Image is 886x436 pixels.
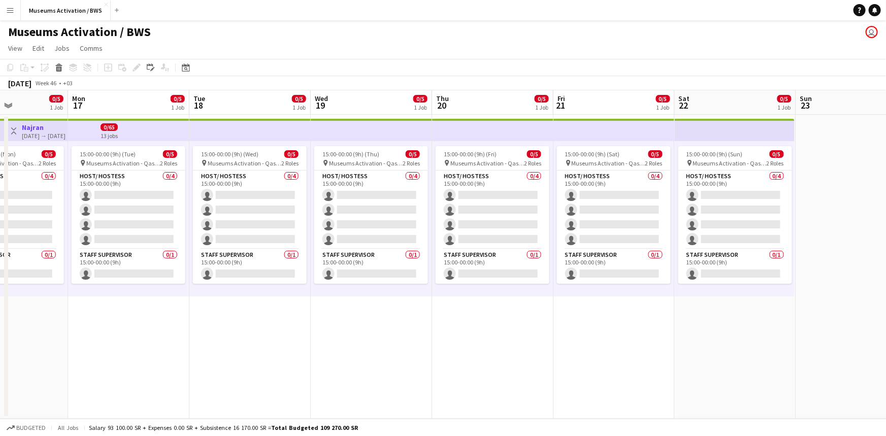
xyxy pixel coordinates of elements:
a: Edit [28,42,48,55]
h1: Museums Activation / BWS [8,24,151,40]
div: [DATE] [8,78,31,88]
span: Edit [32,44,44,53]
a: Comms [76,42,107,55]
button: Budgeted [5,422,47,433]
app-user-avatar: Salman AlQurni [866,26,878,38]
span: Jobs [54,44,70,53]
a: Jobs [50,42,74,55]
span: View [8,44,22,53]
div: Salary 93 100.00 SR + Expenses 0.00 SR + Subsistence 16 170.00 SR = [89,424,358,431]
div: +03 [63,79,73,87]
span: Comms [80,44,103,53]
span: All jobs [56,424,80,431]
span: Week 46 [34,79,59,87]
span: Budgeted [16,424,46,431]
a: View [4,42,26,55]
span: Total Budgeted 109 270.00 SR [271,424,358,431]
button: Museums Activation / BWS [21,1,111,20]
